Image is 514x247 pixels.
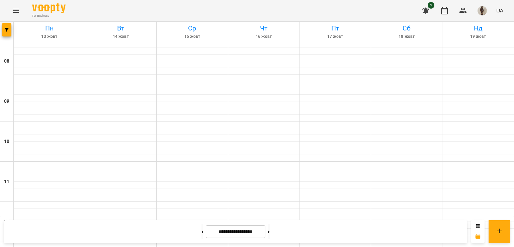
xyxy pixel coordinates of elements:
img: Voopty Logo [32,3,66,13]
img: e25e2697d44d579f279ebddc5724e23e.jpeg [478,6,487,15]
h6: Пн [15,23,84,33]
h6: 14 жовт [86,33,156,40]
h6: Нд [443,23,513,33]
h6: 19 жовт [443,33,513,40]
span: For Business [32,14,66,18]
h6: Ср [158,23,227,33]
h6: Вт [86,23,156,33]
h6: 10 [4,138,9,145]
h6: 16 жовт [229,33,298,40]
button: UA [494,4,506,17]
h6: 09 [4,98,9,105]
h6: 17 жовт [301,33,370,40]
h6: 15 жовт [158,33,227,40]
h6: 18 жовт [372,33,441,40]
span: UA [496,7,503,14]
h6: Пт [301,23,370,33]
h6: Чт [229,23,298,33]
h6: Сб [372,23,441,33]
h6: 11 [4,178,9,185]
button: Menu [8,3,24,19]
span: 9 [428,2,434,9]
h6: 13 жовт [15,33,84,40]
h6: 08 [4,58,9,65]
